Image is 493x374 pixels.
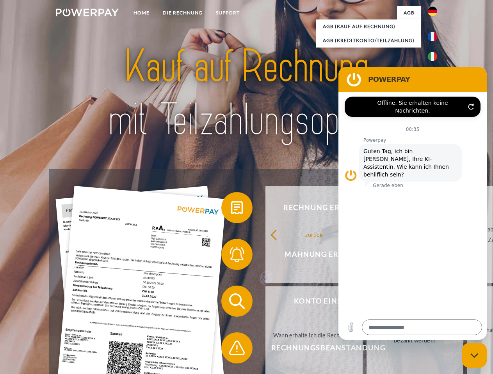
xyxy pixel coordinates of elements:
a: AGB (Kauf auf Rechnung) [316,19,421,34]
button: Rechnung erhalten? [221,192,424,223]
iframe: Messaging-Fenster [338,67,487,340]
a: AGB (Kreditkonto/Teilzahlung) [316,34,421,48]
img: title-powerpay_de.svg [75,37,418,149]
img: qb_search.svg [227,291,247,311]
img: qb_bill.svg [227,198,247,217]
button: Rechnungsbeanstandung [221,332,424,363]
button: Mahnung erhalten? [221,239,424,270]
iframe: Schaltfläche zum Öffnen des Messaging-Fensters; Konversation läuft [462,343,487,368]
a: Home [127,6,156,20]
div: Wann erhalte ich die Rechnung? [270,330,358,340]
a: DIE RECHNUNG [156,6,209,20]
img: de [428,7,437,16]
a: SUPPORT [209,6,246,20]
button: Konto einsehen [221,286,424,317]
img: qb_warning.svg [227,338,247,358]
img: fr [428,32,437,41]
div: zurück [270,229,358,240]
img: it [428,52,437,61]
img: logo-powerpay-white.svg [56,9,119,16]
img: qb_bell.svg [227,245,247,264]
a: agb [397,6,421,20]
